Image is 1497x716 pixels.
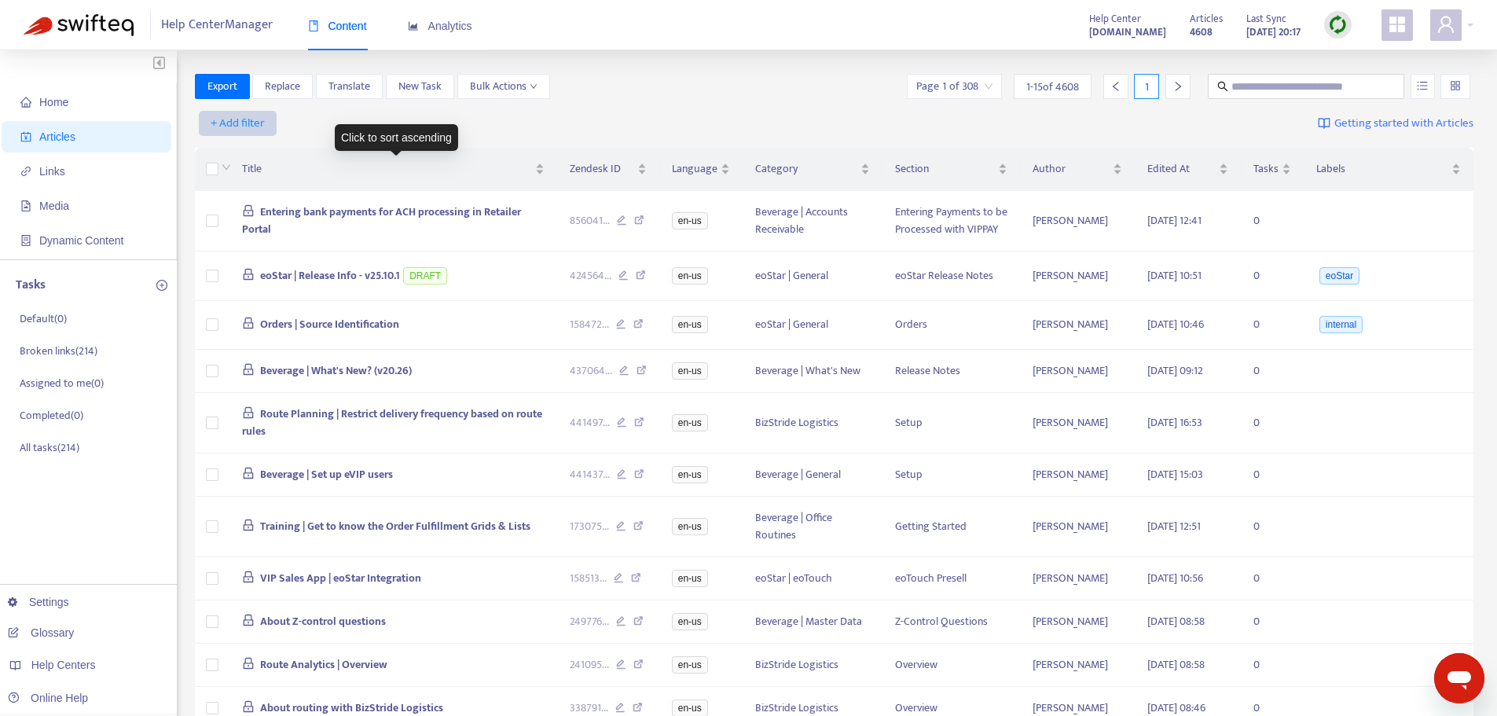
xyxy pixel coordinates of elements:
[672,160,717,178] span: Language
[20,131,31,142] span: account-book
[20,235,31,246] span: container
[743,393,882,453] td: BizStride Logistics
[470,78,538,95] span: Bulk Actions
[1026,79,1079,95] span: 1 - 15 of 4608
[1020,557,1134,600] td: [PERSON_NAME]
[1411,74,1435,99] button: unordered-list
[882,453,1021,497] td: Setup
[743,600,882,644] td: Beverage | Master Data
[1241,148,1304,191] th: Tasks
[530,83,538,90] span: down
[1147,315,1204,333] span: [DATE] 10:46
[1147,612,1205,630] span: [DATE] 08:58
[1241,453,1304,497] td: 0
[242,467,255,479] span: lock
[672,466,708,483] span: en-us
[1241,600,1304,644] td: 0
[557,148,659,191] th: Zendesk ID
[1147,266,1202,285] span: [DATE] 10:51
[672,267,708,285] span: en-us
[1328,15,1348,35] img: sync.dc5367851b00ba804db3.png
[570,570,607,587] span: 158513 ...
[1241,393,1304,453] td: 0
[1172,81,1183,92] span: right
[570,160,634,178] span: Zendesk ID
[1033,160,1109,178] span: Author
[570,316,609,333] span: 158472 ...
[242,657,255,670] span: lock
[1020,393,1134,453] td: [PERSON_NAME]
[1110,81,1121,92] span: left
[895,160,996,178] span: Section
[1089,10,1141,28] span: Help Center
[242,405,543,440] span: Route Planning | Restrict delivery frequency based on route rules
[39,234,123,247] span: Dynamic Content
[1241,350,1304,393] td: 0
[1334,115,1473,133] span: Getting started with Articles
[672,414,708,431] span: en-us
[1246,24,1301,41] strong: [DATE] 20:17
[260,266,400,285] span: eoStar | Release Info - v25.10.1
[39,200,69,212] span: Media
[335,124,458,151] div: Click to sort ascending
[20,375,104,391] p: Assigned to me ( 0 )
[242,406,255,419] span: lock
[1241,301,1304,351] td: 0
[570,466,610,483] span: 441437 ...
[1089,24,1166,41] strong: [DOMAIN_NAME]
[1020,497,1134,557] td: [PERSON_NAME]
[242,363,255,376] span: lock
[31,659,96,671] span: Help Centers
[1147,517,1201,535] span: [DATE] 12:51
[882,557,1021,600] td: eoTouch Presell
[570,656,609,674] span: 241095 ...
[156,280,167,291] span: plus-circle
[743,301,882,351] td: eoStar | General
[659,148,743,191] th: Language
[408,20,472,32] span: Analytics
[1134,74,1159,99] div: 1
[260,569,421,587] span: VIP Sales App | eoStar Integration
[570,613,609,630] span: 249776 ...
[398,78,442,95] span: New Task
[39,96,68,108] span: Home
[1020,644,1134,687] td: [PERSON_NAME]
[20,310,67,327] p: Default ( 0 )
[743,497,882,557] td: Beverage | Office Routines
[882,350,1021,393] td: Release Notes
[743,148,882,191] th: Category
[195,74,250,99] button: Export
[252,74,313,99] button: Replace
[260,465,393,483] span: Beverage | Set up eVIP users
[8,596,69,608] a: Settings
[1147,413,1202,431] span: [DATE] 16:53
[1241,191,1304,252] td: 0
[1241,644,1304,687] td: 0
[1318,117,1330,130] img: image-link
[242,571,255,583] span: lock
[672,362,708,380] span: en-us
[1147,569,1203,587] span: [DATE] 10:56
[1319,316,1363,333] span: internal
[882,301,1021,351] td: Orders
[672,518,708,535] span: en-us
[1020,301,1134,351] td: [PERSON_NAME]
[1147,160,1216,178] span: Edited At
[743,252,882,301] td: eoStar | General
[672,656,708,674] span: en-us
[1241,557,1304,600] td: 0
[211,114,265,133] span: + Add filter
[1089,23,1166,41] a: [DOMAIN_NAME]
[242,700,255,713] span: lock
[672,212,708,229] span: en-us
[260,517,530,535] span: Training | Get to know the Order Fulfillment Grids & Lists
[570,362,612,380] span: 437064 ...
[199,111,277,136] button: + Add filter
[1020,252,1134,301] td: [PERSON_NAME]
[1147,465,1203,483] span: [DATE] 15:03
[8,626,74,639] a: Glossary
[1434,653,1484,703] iframe: Button to launch messaging window
[1304,148,1473,191] th: Labels
[265,78,300,95] span: Replace
[242,614,255,626] span: lock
